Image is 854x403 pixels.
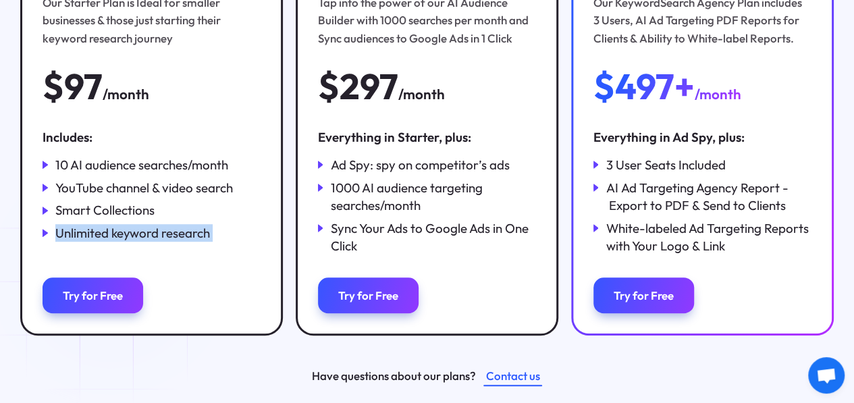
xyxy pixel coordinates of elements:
div: $497+ [593,68,695,105]
div: Sync Your Ads to Google Ads in One Click [331,219,536,255]
div: Try for Free [63,288,123,302]
div: Try for Free [338,288,398,302]
a: Contact us [483,366,543,386]
div: 3 User Seats Included [606,156,726,173]
div: AI Ad Targeting Agency Report - Export to PDF & Send to Clients [606,179,811,215]
div: /month [695,83,741,105]
div: Contact us [486,367,540,385]
div: Unlimited keyword research [55,224,210,242]
div: Everything in Ad Spy, plus: [593,128,811,146]
div: Smart Collections [55,201,155,219]
div: 10 AI audience searches/month [55,156,228,173]
div: Ad Spy: spy on competitor’s ads [331,156,510,173]
div: 1000 AI audience targeting searches/month [331,179,536,215]
div: /month [398,83,445,105]
div: $297 [318,68,398,105]
a: Try for Free [43,277,143,313]
div: White-labeled Ad Targeting Reports with Your Logo & Link [606,219,811,255]
div: $97 [43,68,103,105]
div: Have questions about our plans? [312,367,476,385]
div: Open chat [808,357,845,394]
a: Try for Free [318,277,419,313]
div: Try for Free [614,288,674,302]
div: /month [103,83,149,105]
a: Try for Free [593,277,694,313]
div: Everything in Starter, plus: [318,128,536,146]
div: YouTube channel & video search [55,179,233,196]
div: Includes: [43,128,261,146]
